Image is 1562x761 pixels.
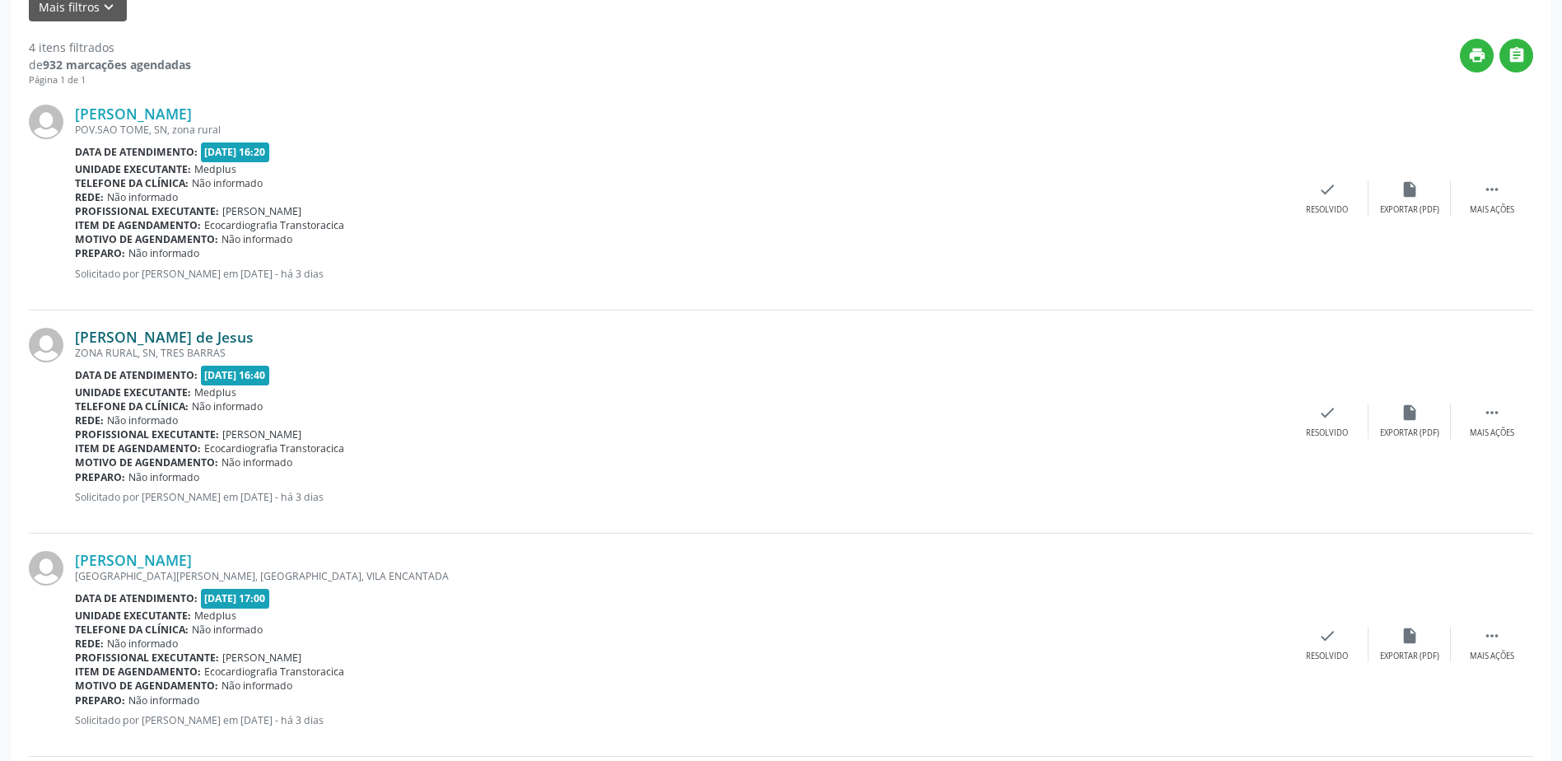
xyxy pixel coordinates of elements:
[1380,427,1439,439] div: Exportar (PDF)
[75,399,189,413] b: Telefone da clínica:
[128,246,199,260] span: Não informado
[107,637,178,651] span: Não informado
[43,57,191,72] strong: 932 marcações agendadas
[1318,180,1336,198] i: check
[1401,180,1419,198] i: insert_drive_file
[192,176,263,190] span: Não informado
[1508,46,1526,64] i: 
[75,713,1286,727] p: Solicitado por [PERSON_NAME] em [DATE] - há 3 dias
[75,609,191,623] b: Unidade executante:
[75,693,125,707] b: Preparo:
[1499,39,1533,72] button: 
[221,679,292,693] span: Não informado
[1468,46,1486,64] i: print
[29,551,63,586] img: img
[29,105,63,139] img: img
[221,455,292,469] span: Não informado
[194,609,236,623] span: Medplus
[1483,180,1501,198] i: 
[1470,204,1514,216] div: Mais ações
[222,204,301,218] span: [PERSON_NAME]
[75,145,198,159] b: Data de atendimento:
[1380,204,1439,216] div: Exportar (PDF)
[75,679,218,693] b: Motivo de agendamento:
[1318,627,1336,645] i: check
[75,441,201,455] b: Item de agendamento:
[1483,627,1501,645] i: 
[75,551,192,569] a: [PERSON_NAME]
[75,385,191,399] b: Unidade executante:
[204,665,344,679] span: Ecocardiografia Transtoracica
[29,39,191,56] div: 4 itens filtrados
[75,123,1286,137] div: POV.SAO TOME, SN, zona rural
[75,623,189,637] b: Telefone da clínica:
[75,490,1286,504] p: Solicitado por [PERSON_NAME] em [DATE] - há 3 dias
[75,204,219,218] b: Profissional executante:
[75,637,104,651] b: Rede:
[75,218,201,232] b: Item de agendamento:
[1306,651,1348,662] div: Resolvido
[192,399,263,413] span: Não informado
[29,56,191,73] div: de
[75,413,104,427] b: Rede:
[29,73,191,87] div: Página 1 de 1
[75,569,1286,583] div: [GEOGRAPHIC_DATA][PERSON_NAME], [GEOGRAPHIC_DATA], VILA ENCANTADA
[75,232,218,246] b: Motivo de agendamento:
[75,651,219,665] b: Profissional executante:
[1306,204,1348,216] div: Resolvido
[222,651,301,665] span: [PERSON_NAME]
[128,693,199,707] span: Não informado
[75,246,125,260] b: Preparo:
[201,142,270,161] span: [DATE] 16:20
[1470,651,1514,662] div: Mais ações
[201,589,270,608] span: [DATE] 17:00
[194,162,236,176] span: Medplus
[75,162,191,176] b: Unidade executante:
[1483,404,1501,422] i: 
[128,470,199,484] span: Não informado
[1401,404,1419,422] i: insert_drive_file
[1380,651,1439,662] div: Exportar (PDF)
[107,413,178,427] span: Não informado
[1401,627,1419,645] i: insert_drive_file
[75,427,219,441] b: Profissional executante:
[75,105,192,123] a: [PERSON_NAME]
[204,218,344,232] span: Ecocardiografia Transtoracica
[75,591,198,605] b: Data de atendimento:
[75,665,201,679] b: Item de agendamento:
[75,176,189,190] b: Telefone da clínica:
[107,190,178,204] span: Não informado
[204,441,344,455] span: Ecocardiografia Transtoracica
[192,623,263,637] span: Não informado
[194,385,236,399] span: Medplus
[29,328,63,362] img: img
[1306,427,1348,439] div: Resolvido
[75,455,218,469] b: Motivo de agendamento:
[75,267,1286,281] p: Solicitado por [PERSON_NAME] em [DATE] - há 3 dias
[1460,39,1494,72] button: print
[75,328,254,346] a: [PERSON_NAME] de Jesus
[1318,404,1336,422] i: check
[222,427,301,441] span: [PERSON_NAME]
[75,190,104,204] b: Rede:
[75,346,1286,360] div: ZONA RURAL, SN, TRES BARRAS
[75,368,198,382] b: Data de atendimento:
[75,470,125,484] b: Preparo:
[1470,427,1514,439] div: Mais ações
[201,366,270,385] span: [DATE] 16:40
[221,232,292,246] span: Não informado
